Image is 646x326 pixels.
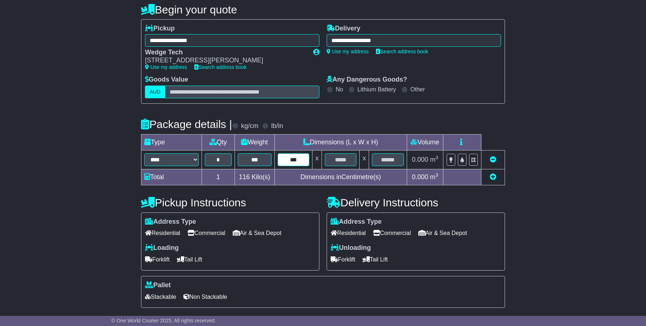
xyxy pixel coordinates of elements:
[183,291,227,302] span: Non Stackable
[373,227,411,239] span: Commercial
[410,86,425,93] label: Other
[145,86,165,98] label: AUD
[187,227,225,239] span: Commercial
[145,254,170,265] span: Forklift
[271,122,283,130] label: lb/in
[202,134,235,150] td: Qty
[141,118,232,130] h4: Package details |
[412,173,428,181] span: 0.000
[490,156,496,163] a: Remove this item
[363,254,388,265] span: Tail Lift
[145,218,196,226] label: Address Type
[202,169,235,185] td: 1
[235,134,274,150] td: Weight
[274,134,407,150] td: Dimensions (L x W x H)
[141,4,505,16] h4: Begin your quote
[435,155,438,160] sup: 3
[145,64,187,70] a: Use my address
[145,76,188,84] label: Goods Value
[327,49,369,54] a: Use my address
[145,49,306,57] div: Wedge Tech
[490,173,496,181] a: Add new item
[145,291,176,302] span: Stackable
[430,156,438,163] span: m
[233,227,282,239] span: Air & Sea Depot
[312,150,322,169] td: x
[331,254,355,265] span: Forklift
[141,169,202,185] td: Total
[376,49,428,54] a: Search address book
[336,86,343,93] label: No
[177,254,202,265] span: Tail Lift
[194,64,247,70] a: Search address book
[235,169,274,185] td: Kilo(s)
[145,244,179,252] label: Loading
[141,134,202,150] td: Type
[327,76,407,84] label: Any Dangerous Goods?
[327,197,505,209] h4: Delivery Instructions
[327,25,360,33] label: Delivery
[331,218,382,226] label: Address Type
[430,173,438,181] span: m
[145,25,175,33] label: Pickup
[412,156,428,163] span: 0.000
[241,122,258,130] label: kg/cm
[145,227,180,239] span: Residential
[360,150,369,169] td: x
[141,197,319,209] h4: Pickup Instructions
[331,244,371,252] label: Unloading
[145,281,171,289] label: Pallet
[331,227,366,239] span: Residential
[274,169,407,185] td: Dimensions in Centimetre(s)
[407,134,443,150] td: Volume
[435,172,438,178] sup: 3
[111,318,216,323] span: © One World Courier 2025. All rights reserved.
[145,57,306,65] div: [STREET_ADDRESS][PERSON_NAME]
[357,86,396,93] label: Lithium Battery
[418,227,467,239] span: Air & Sea Depot
[239,173,250,181] span: 116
